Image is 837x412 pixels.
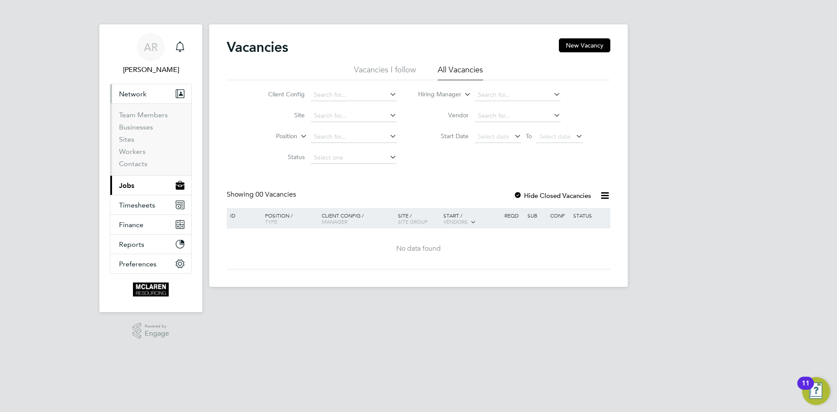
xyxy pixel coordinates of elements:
[539,133,571,140] span: Select date
[548,208,571,223] div: Conf
[265,218,277,225] span: Type
[443,218,468,225] span: Vendors
[110,176,191,195] button: Jobs
[110,215,191,234] button: Finance
[110,33,192,75] a: AR[PERSON_NAME]
[119,135,134,143] a: Sites
[418,132,469,140] label: Start Date
[559,38,610,52] button: New Vacancy
[145,330,169,337] span: Engage
[311,110,397,122] input: Search for...
[438,65,483,80] li: All Vacancies
[110,235,191,254] button: Reports
[478,133,509,140] span: Select date
[411,90,461,99] label: Hiring Manager
[110,65,192,75] span: Arek Roziewicz
[255,111,305,119] label: Site
[119,181,134,190] span: Jobs
[571,208,609,223] div: Status
[119,90,146,98] span: Network
[133,323,170,339] a: Powered byEngage
[802,383,810,395] div: 11
[99,24,202,312] nav: Main navigation
[311,89,397,101] input: Search for...
[311,131,397,143] input: Search for...
[119,201,155,209] span: Timesheets
[119,147,146,156] a: Workers
[418,111,469,119] label: Vendor
[259,208,320,229] div: Position /
[119,160,147,168] a: Contacts
[320,208,396,229] div: Client Config /
[441,208,502,230] div: Start /
[502,208,525,223] div: Reqd
[354,65,416,80] li: Vacancies I follow
[119,111,168,119] a: Team Members
[523,130,534,142] span: To
[119,260,157,268] span: Preferences
[119,240,144,249] span: Reports
[247,132,297,141] label: Position
[110,195,191,215] button: Timesheets
[145,323,169,330] span: Powered by
[110,283,192,296] a: Go to home page
[255,90,305,98] label: Client Config
[227,38,288,56] h2: Vacancies
[133,283,168,296] img: mclaren-logo-retina.png
[228,208,259,223] div: ID
[110,254,191,273] button: Preferences
[144,41,158,53] span: AR
[514,191,591,200] label: Hide Closed Vacancies
[119,221,143,229] span: Finance
[110,84,191,103] button: Network
[475,89,561,101] input: Search for...
[322,218,347,225] span: Manager
[802,377,830,405] button: Open Resource Center, 11 new notifications
[525,208,548,223] div: Sub
[255,153,305,161] label: Status
[475,110,561,122] input: Search for...
[228,244,609,253] div: No data found
[311,152,397,164] input: Select one
[396,208,442,229] div: Site /
[227,190,298,199] div: Showing
[119,123,153,131] a: Businesses
[398,218,428,225] span: Site Group
[255,190,296,199] span: 00 Vacancies
[110,103,191,175] div: Network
